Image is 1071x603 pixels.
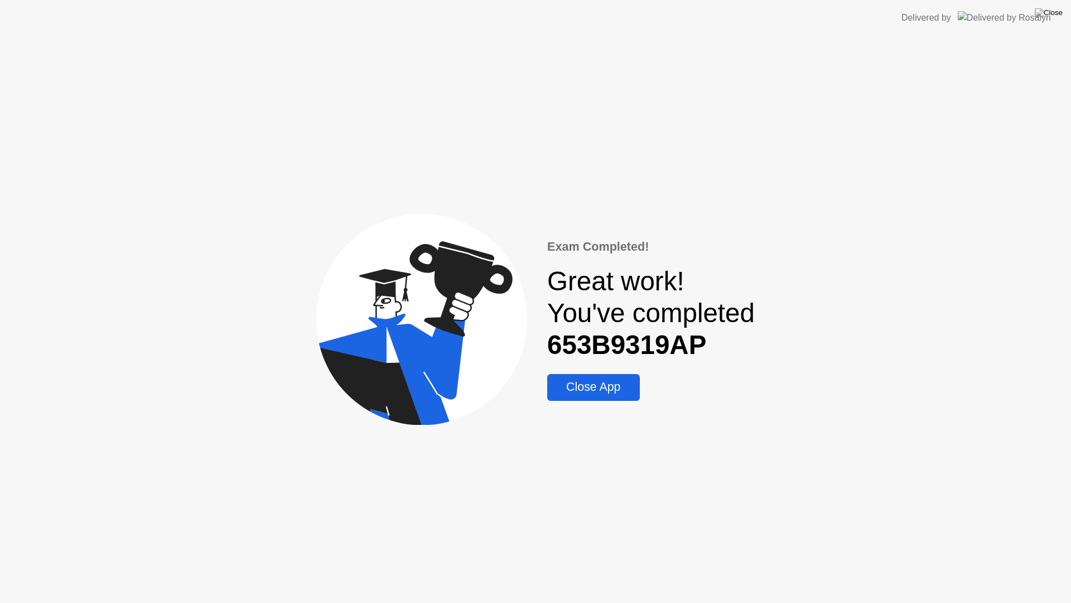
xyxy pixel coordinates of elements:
button: Close App [547,374,639,401]
div: Exam Completed! [547,238,755,256]
img: Delivered by Rosalyn [958,11,1051,24]
img: Close [1035,8,1063,17]
b: 653B9319AP [547,330,706,360]
div: Delivered by [901,11,951,25]
div: Close App [551,380,636,394]
div: Great work! You've completed [547,265,755,361]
